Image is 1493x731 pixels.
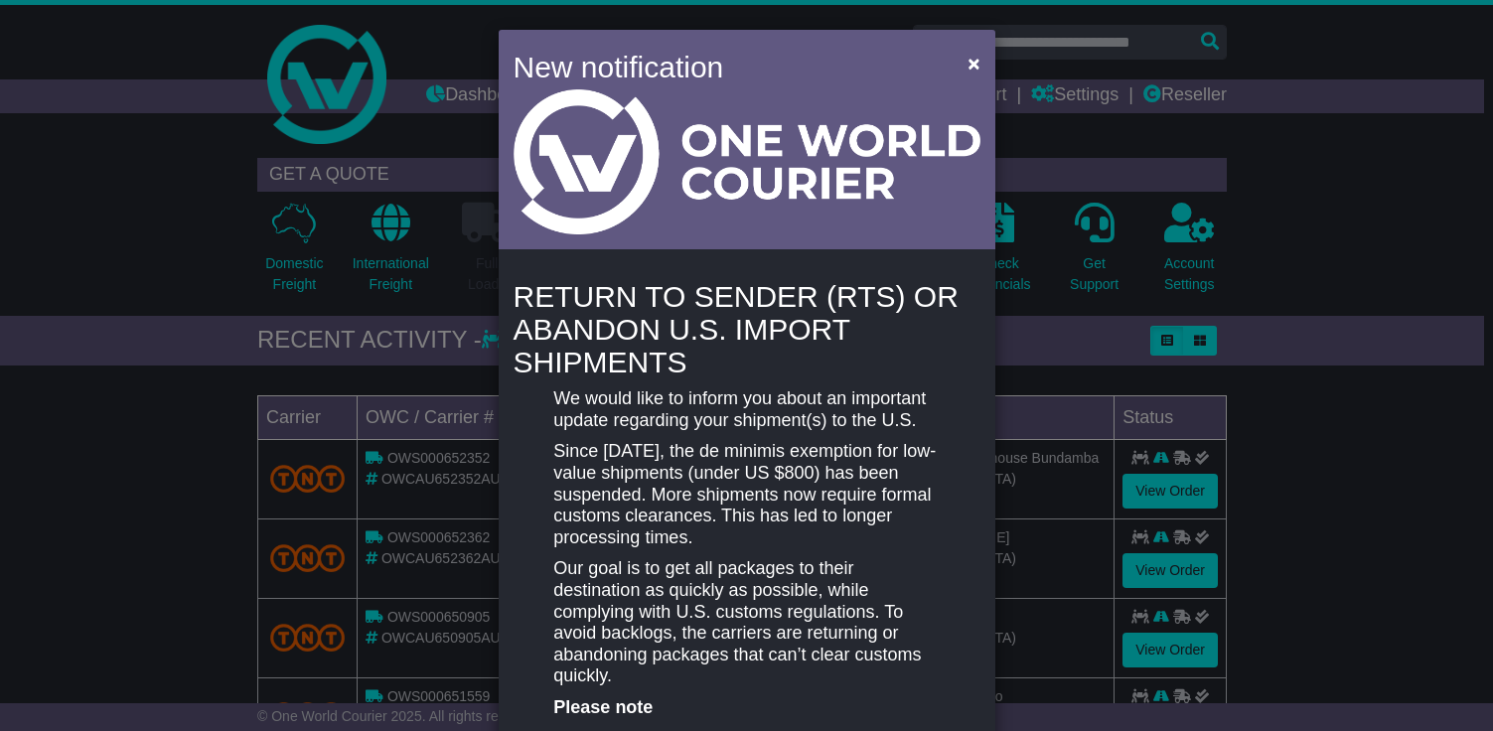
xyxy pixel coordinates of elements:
span: × [968,52,979,74]
p: We would like to inform you about an important update regarding your shipment(s) to the U.S. [553,388,939,431]
h4: RETURN TO SENDER (RTS) OR ABANDON U.S. IMPORT SHIPMENTS [514,280,980,378]
p: Since [DATE], the de minimis exemption for low-value shipments (under US $800) has been suspended... [553,441,939,548]
p: Our goal is to get all packages to their destination as quickly as possible, while complying with... [553,558,939,687]
h4: New notification [514,45,940,89]
button: Close [958,43,989,83]
strong: Please note [553,697,653,717]
img: Light [514,89,980,234]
